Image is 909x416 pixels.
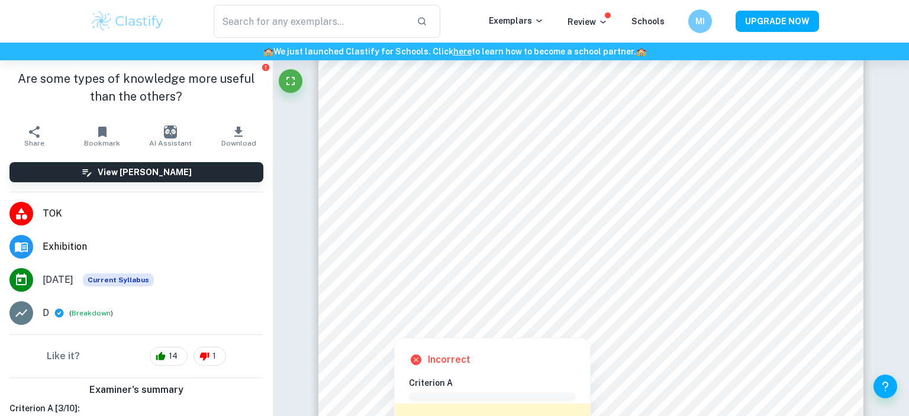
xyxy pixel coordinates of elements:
button: Bookmark [68,120,136,153]
a: Schools [631,17,665,26]
span: Current Syllabus [83,273,154,286]
div: 1 [194,347,226,366]
span: ( ) [69,308,113,319]
img: AI Assistant [164,125,177,138]
div: 14 [150,347,188,366]
h6: Incorrect [428,353,470,367]
button: MI [688,9,712,33]
h6: We just launched Clastify for Schools. Click to learn how to become a school partner. [2,45,907,58]
img: Clastify logo [90,9,165,33]
span: 🏫 [636,47,646,56]
button: Breakdown [72,308,111,318]
span: [DATE] [43,273,73,287]
span: 14 [162,350,184,362]
h6: Criterion A [ 3 / 10 ]: [9,402,263,415]
h6: Like it? [47,349,80,363]
input: Search for any exemplars... [214,5,407,38]
button: AI Assistant [136,120,204,153]
span: 🏫 [263,47,273,56]
h6: Examiner's summary [5,383,268,397]
div: This exemplar is based on the current syllabus. Feel free to refer to it for inspiration/ideas wh... [83,273,154,286]
button: Download [205,120,273,153]
p: D [43,306,49,320]
p: Review [568,15,608,28]
span: Share [24,139,44,147]
span: TOK [43,207,263,221]
button: Fullscreen [279,69,302,93]
span: Download [221,139,256,147]
h6: MI [694,15,707,28]
button: View [PERSON_NAME] [9,162,263,182]
span: 1 [206,350,223,362]
h1: Are some types of knowledge more useful than the others? [9,70,263,105]
button: Report issue [262,63,270,72]
a: here [453,47,472,56]
h6: View [PERSON_NAME] [98,166,192,179]
span: Exhibition [43,240,263,254]
p: Exemplars [489,14,544,27]
h6: Criterion A [409,376,585,389]
button: Help and Feedback [873,375,897,398]
span: AI Assistant [149,139,192,147]
span: Bookmark [84,139,120,147]
button: UPGRADE NOW [736,11,819,32]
